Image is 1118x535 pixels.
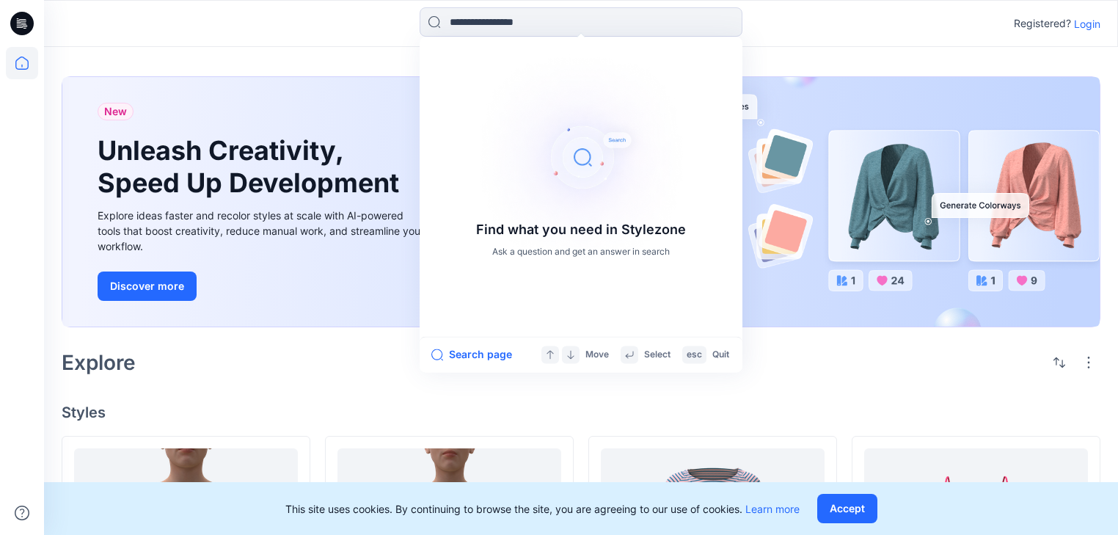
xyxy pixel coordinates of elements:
p: Quit [712,347,729,363]
p: This site uses cookies. By continuing to browse the site, you are agreeing to our use of cookies. [285,501,800,517]
h1: Unleash Creativity, Speed Up Development [98,135,406,198]
div: Explore ideas faster and recolor styles at scale with AI-powered tools that boost creativity, red... [98,208,428,254]
h2: Explore [62,351,136,374]
p: Login [1074,16,1100,32]
button: Discover more [98,272,197,301]
span: New [104,103,127,120]
img: Find what you need [464,40,698,274]
p: esc [687,347,702,363]
p: Select [644,347,671,363]
h4: Styles [62,404,1100,421]
p: Registered? [1014,15,1071,32]
a: Discover more [98,272,428,301]
p: Move [585,347,609,363]
button: Accept [817,494,877,523]
a: Learn more [745,503,800,515]
button: Search page [431,346,512,363]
